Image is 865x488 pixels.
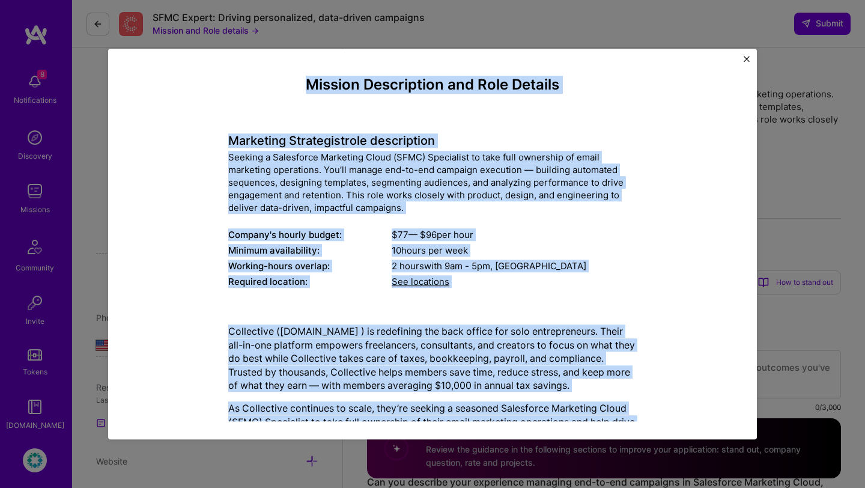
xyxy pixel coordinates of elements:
[228,402,637,442] p: As Collective continues to scale, they’re seeking a seasoned Salesforce Marketing Cloud (SFMC) Sp...
[228,325,637,392] p: Collective ([DOMAIN_NAME] ) is redefining the back office for solo entrepreneurs. Their all-in-on...
[228,229,392,242] div: Company's hourly budget:
[228,134,637,148] h4: Marketing Strategist role description
[228,245,392,257] div: Minimum availability:
[442,261,495,272] span: 9am - 5pm ,
[392,245,637,257] div: 10 hours per week
[228,76,637,94] h4: Mission Description and Role Details
[228,260,392,273] div: Working-hours overlap:
[228,276,392,288] div: Required location:
[392,260,637,273] div: 2 hours with [GEOGRAPHIC_DATA]
[392,276,449,288] span: See locations
[392,229,637,242] div: $ 77 — $ 96 per hour
[744,56,750,69] button: Close
[228,151,637,215] div: Seeking a Salesforce Marketing Cloud (SFMC) Specialist to take full ownership of email marketing ...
